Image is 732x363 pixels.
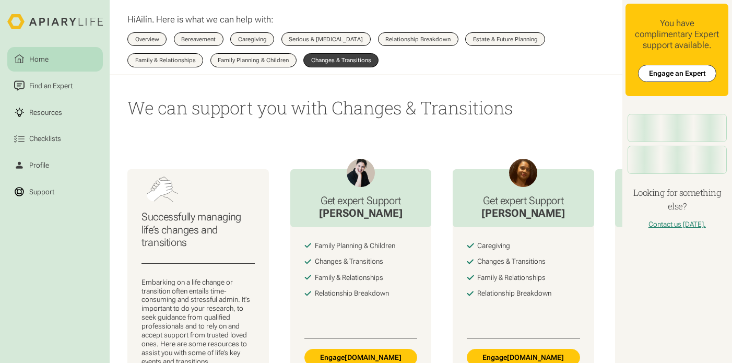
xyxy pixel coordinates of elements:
[385,37,451,42] div: Relationship Breakdown
[473,37,538,42] div: Estate & Future Planning
[648,220,706,228] a: Contact us [DATE].
[135,57,196,63] div: Family & Relationships
[127,32,167,46] a: Overview
[315,241,395,250] div: Family Planning & Children
[27,134,63,144] div: Checklists
[319,207,403,220] div: [PERSON_NAME]
[633,18,722,51] div: You have complimentary Expert support available.
[210,53,297,67] a: Family Planning & Children
[477,241,510,250] div: Caregiving
[345,353,402,362] span: [DOMAIN_NAME]
[127,96,605,120] h1: We can support you with Changes & Transitions
[27,54,50,64] div: Home
[7,180,103,204] a: Support
[7,100,103,124] a: Resources
[141,210,255,249] h3: Successfully managing life’s changes and transitions
[638,65,717,81] a: Engage an Expert
[315,257,383,266] div: Changes & Transitions
[7,153,103,178] a: Profile
[238,37,267,42] div: Caregiving
[625,186,728,213] h4: Looking for something else?
[281,32,371,46] a: Serious & [MEDICAL_DATA]
[27,160,51,170] div: Profile
[127,14,274,25] p: Hi . Here is what we can help with:
[27,80,74,91] div: Find an Expert
[481,194,565,207] h3: Get expert Support
[7,126,103,151] a: Checklists
[507,353,564,362] span: [DOMAIN_NAME]
[481,207,565,220] div: [PERSON_NAME]
[174,32,223,46] a: Bereavement
[477,257,546,266] div: Changes & Transitions
[465,32,545,46] a: Estate & Future Planning
[319,194,403,207] h3: Get expert Support
[289,37,363,42] div: Serious & [MEDICAL_DATA]
[477,273,546,282] div: Family & Relationships
[477,289,551,298] div: Relationship Breakdown
[136,14,152,25] span: Ailín
[127,53,203,67] a: Family & Relationships
[7,47,103,72] a: Home
[311,57,371,63] div: Changes & Transitions
[7,74,103,98] a: Find an Expert
[315,273,383,282] div: Family & Relationships
[218,57,289,63] div: Family Planning & Children
[230,32,274,46] a: Caregiving
[181,37,216,42] div: Bereavement
[27,186,56,197] div: Support
[378,32,458,46] a: Relationship Breakdown
[303,53,379,67] a: Changes & Transitions
[27,107,64,118] div: Resources
[315,289,389,298] div: Relationship Breakdown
